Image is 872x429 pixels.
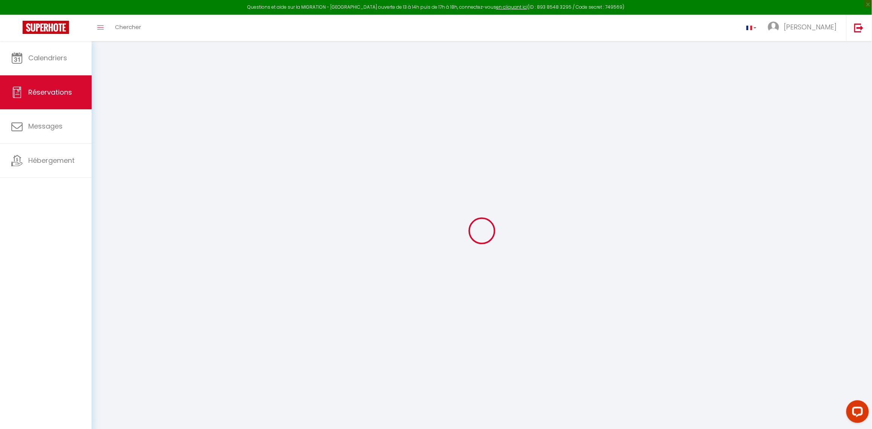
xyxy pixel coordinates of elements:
[840,397,872,429] iframe: LiveChat chat widget
[28,121,63,131] span: Messages
[28,87,72,97] span: Réservations
[784,22,837,32] span: [PERSON_NAME]
[496,4,527,10] a: en cliquant ici
[115,23,141,31] span: Chercher
[109,15,147,41] a: Chercher
[28,53,67,63] span: Calendriers
[768,21,779,33] img: ...
[23,21,69,34] img: Super Booking
[854,23,864,32] img: logout
[28,156,75,165] span: Hébergement
[762,15,846,41] a: ... [PERSON_NAME]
